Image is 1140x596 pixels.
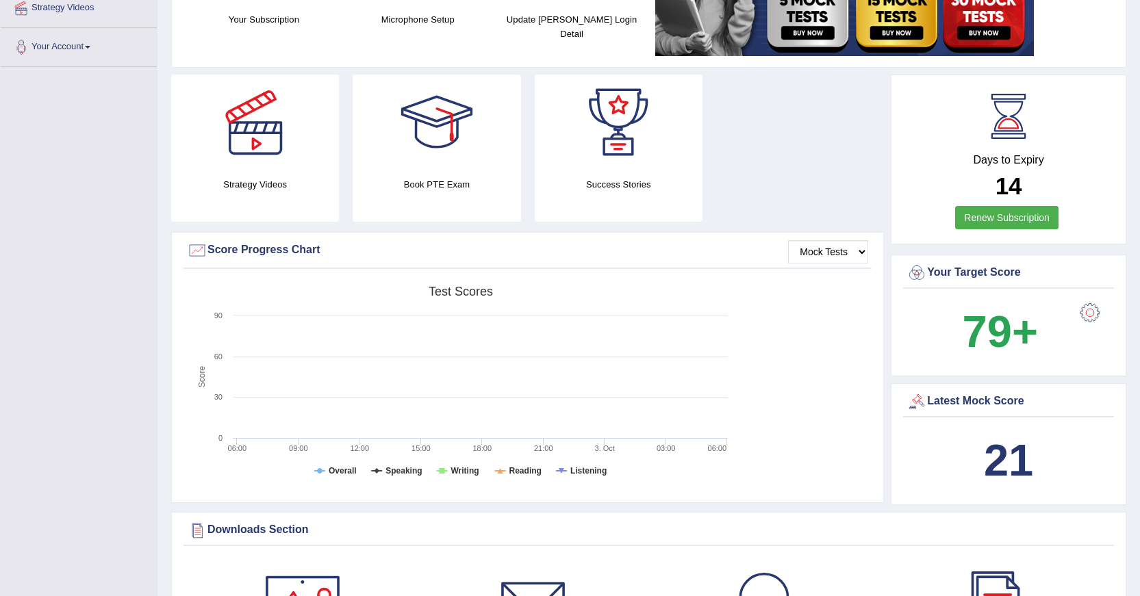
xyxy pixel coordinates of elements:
[228,444,247,452] text: 06:00
[385,466,422,476] tspan: Speaking
[329,466,357,476] tspan: Overall
[451,466,479,476] tspan: Writing
[194,12,334,27] h4: Your Subscription
[535,177,702,192] h4: Success Stories
[907,391,1111,412] div: Latest Mock Score
[534,444,553,452] text: 21:00
[657,444,676,452] text: 03:00
[429,285,493,298] tspan: Test scores
[218,434,223,442] text: 0
[984,435,1033,485] b: 21
[570,466,607,476] tspan: Listening
[473,444,492,452] text: 18:00
[595,444,615,452] tspan: 3. Oct
[509,466,542,476] tspan: Reading
[963,307,1038,357] b: 79+
[187,520,1111,541] div: Downloads Section
[907,154,1111,166] h4: Days to Expiry
[955,206,1059,229] a: Renew Subscription
[907,263,1111,283] div: Your Target Score
[289,444,308,452] text: 09:00
[996,172,1022,199] b: 14
[1,28,157,62] a: Your Account
[502,12,642,41] h4: Update [PERSON_NAME] Login Detail
[214,393,223,401] text: 30
[353,177,520,192] h4: Book PTE Exam
[348,12,488,27] h4: Microphone Setup
[411,444,431,452] text: 15:00
[708,444,727,452] text: 06:00
[214,352,223,361] text: 60
[214,311,223,320] text: 90
[351,444,370,452] text: 12:00
[197,366,207,388] tspan: Score
[171,177,339,192] h4: Strategy Videos
[187,240,868,261] div: Score Progress Chart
